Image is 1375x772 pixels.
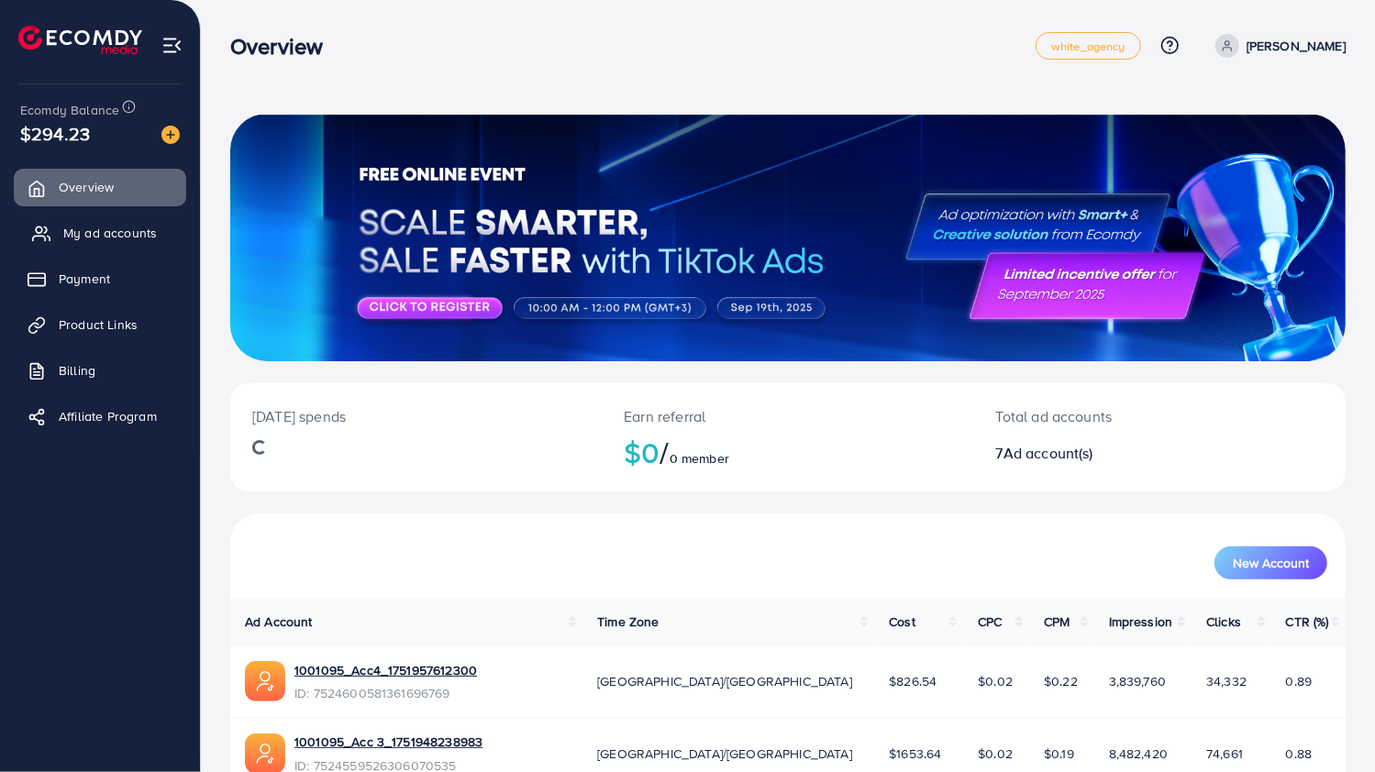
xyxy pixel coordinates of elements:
span: 0.89 [1286,672,1313,690]
span: $0.02 [978,744,1013,763]
span: / [660,431,670,473]
h3: Overview [230,33,338,60]
img: ic-ads-acc.e4c84228.svg [245,661,285,701]
span: Ad Account [245,612,313,631]
p: Earn referral [624,405,951,427]
span: $0.19 [1044,744,1074,763]
span: CPM [1044,612,1070,631]
a: 1001095_Acc4_1751957612300 [294,661,477,679]
span: Overview [59,178,114,196]
span: $294.23 [20,120,90,147]
p: [PERSON_NAME] [1247,35,1346,57]
span: $0.22 [1044,672,1078,690]
button: New Account [1214,546,1327,579]
span: 34,332 [1206,672,1247,690]
span: Product Links [59,315,138,334]
a: My ad accounts [14,215,186,251]
span: $0.02 [978,672,1013,690]
span: 3,839,760 [1109,672,1166,690]
span: Billing [59,361,95,380]
span: My ad accounts [63,224,157,242]
span: 0.88 [1286,744,1313,763]
a: Payment [14,260,186,297]
a: white_agency [1036,32,1141,60]
span: $826.54 [889,672,937,690]
span: ID: 7524600581361696769 [294,684,477,702]
h2: $0 [624,435,951,469]
a: Billing [14,352,186,389]
span: white_agency [1051,40,1126,52]
p: Total ad accounts [996,405,1231,427]
a: Product Links [14,306,186,343]
span: Time Zone [597,612,659,631]
p: [DATE] spends [252,405,580,427]
span: Ad account(s) [1004,443,1093,463]
span: Impression [1109,612,1173,631]
a: Overview [14,169,186,205]
a: [PERSON_NAME] [1208,34,1346,58]
span: CTR (%) [1286,612,1329,631]
span: [GEOGRAPHIC_DATA]/[GEOGRAPHIC_DATA] [597,744,852,763]
span: CPC [978,612,1002,631]
span: [GEOGRAPHIC_DATA]/[GEOGRAPHIC_DATA] [597,672,852,690]
img: image [161,126,180,144]
a: 1001095_Acc 3_1751948238983 [294,733,482,751]
span: New Account [1233,557,1309,569]
span: 8,482,420 [1109,744,1168,763]
span: Payment [59,270,110,288]
img: logo [18,26,142,54]
a: Affiliate Program [14,398,186,435]
span: Affiliate Program [59,407,157,425]
img: menu [161,35,183,56]
span: 74,661 [1206,744,1243,763]
h2: 7 [996,445,1231,462]
span: Clicks [1206,612,1241,631]
span: Ecomdy Balance [20,101,119,119]
span: Cost [889,612,915,631]
span: 0 member [670,449,729,468]
span: $1653.64 [889,744,941,763]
